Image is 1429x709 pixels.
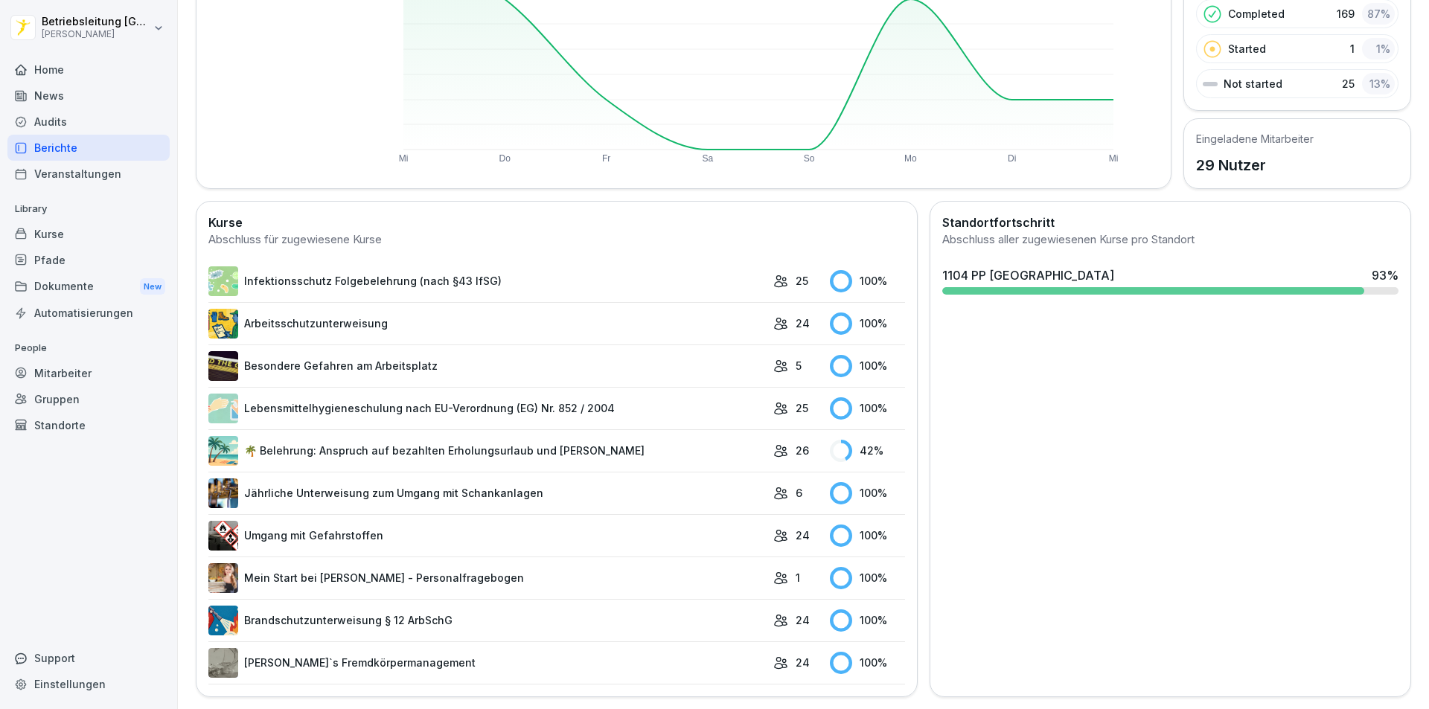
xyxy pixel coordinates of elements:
[796,273,808,289] p: 25
[7,197,170,221] p: Library
[7,360,170,386] a: Mitarbeiter
[942,266,1114,284] div: 1104 PP [GEOGRAPHIC_DATA]
[1228,6,1285,22] p: Completed
[208,648,766,678] a: [PERSON_NAME]`s Fremdkörpermanagement
[7,412,170,438] a: Standorte
[1224,76,1282,92] p: Not started
[208,521,238,551] img: ro33qf0i8ndaw7nkfv0stvse.png
[796,570,800,586] p: 1
[942,214,1398,231] h2: Standortfortschritt
[830,440,905,462] div: 42 %
[830,482,905,504] div: 100 %
[602,153,610,164] text: Fr
[7,83,170,109] a: News
[7,645,170,671] div: Support
[804,153,815,164] text: So
[1362,73,1395,94] div: 13 %
[942,231,1398,248] div: Abschluss aller zugewiesenen Kurse pro Standort
[208,394,766,423] a: Lebensmittelhygieneschulung nach EU-Verordnung (EG) Nr. 852 / 2004
[796,400,808,416] p: 25
[208,231,905,248] div: Abschluss für zugewiesene Kurse
[208,648,238,678] img: ltafy9a5l7o16y10mkzj65ij.png
[208,309,238,339] img: bgsrfyvhdm6180ponve2jajk.png
[1008,153,1016,164] text: Di
[1350,41,1355,57] p: 1
[7,221,170,247] a: Kurse
[1362,38,1395,60] div: 1 %
[7,57,170,83] a: Home
[208,436,766,466] a: 🌴 Belehrung: Anspruch auf bezahlten Erholungsurlaub und [PERSON_NAME]
[208,351,766,381] a: Besondere Gefahren am Arbeitsplatz
[7,135,170,161] a: Berichte
[208,478,766,508] a: Jährliche Unterweisung zum Umgang mit Schankanlagen
[796,612,810,628] p: 24
[208,436,238,466] img: s9mc00x6ussfrb3lxoajtb4r.png
[830,270,905,292] div: 100 %
[7,109,170,135] a: Audits
[830,609,905,632] div: 100 %
[399,153,409,164] text: Mi
[140,278,165,295] div: New
[7,161,170,187] a: Veranstaltungen
[7,273,170,301] div: Dokumente
[830,312,905,335] div: 100 %
[208,394,238,423] img: gxsnf7ygjsfsmxd96jxi4ufn.png
[796,443,809,458] p: 26
[796,485,802,501] p: 6
[796,527,810,543] p: 24
[7,300,170,326] a: Automatisierungen
[703,153,714,164] text: Sa
[830,652,905,674] div: 100 %
[499,153,511,164] text: Do
[208,521,766,551] a: Umgang mit Gefahrstoffen
[208,309,766,339] a: Arbeitsschutzunterweisung
[796,655,810,670] p: 24
[1372,266,1398,284] div: 93 %
[7,386,170,412] a: Gruppen
[1196,154,1314,176] p: 29 Nutzer
[1228,41,1266,57] p: Started
[208,606,766,635] a: Brandschutzunterweisung § 12 ArbSchG
[208,266,766,296] a: Infektionsschutz Folgebelehrung (nach §43 IfSG)
[1109,153,1119,164] text: Mi
[830,567,905,589] div: 100 %
[796,315,810,331] p: 24
[1337,6,1355,22] p: 169
[208,563,766,593] a: Mein Start bei [PERSON_NAME] - Personalfragebogen
[7,247,170,273] a: Pfade
[208,214,905,231] h2: Kurse
[936,260,1404,301] a: 1104 PP [GEOGRAPHIC_DATA]93%
[42,16,150,28] p: Betriebsleitung [GEOGRAPHIC_DATA]
[208,351,238,381] img: zq4t51x0wy87l3xh8s87q7rq.png
[7,336,170,360] p: People
[830,397,905,420] div: 100 %
[796,358,802,373] p: 5
[1362,3,1395,25] div: 87 %
[1196,131,1314,147] h5: Eingeladene Mitarbeiter
[208,478,238,508] img: etou62n52bjq4b8bjpe35whp.png
[208,606,238,635] img: b0iy7e1gfawqjs4nezxuanzk.png
[42,29,150,39] p: [PERSON_NAME]
[208,563,238,593] img: aaay8cu0h1hwaqqp9269xjan.png
[7,671,170,697] a: Einstellungen
[208,266,238,296] img: tgff07aey9ahi6f4hltuk21p.png
[830,524,905,547] div: 100 %
[830,355,905,377] div: 100 %
[1342,76,1355,92] p: 25
[7,273,170,301] a: DokumenteNew
[904,153,917,164] text: Mo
